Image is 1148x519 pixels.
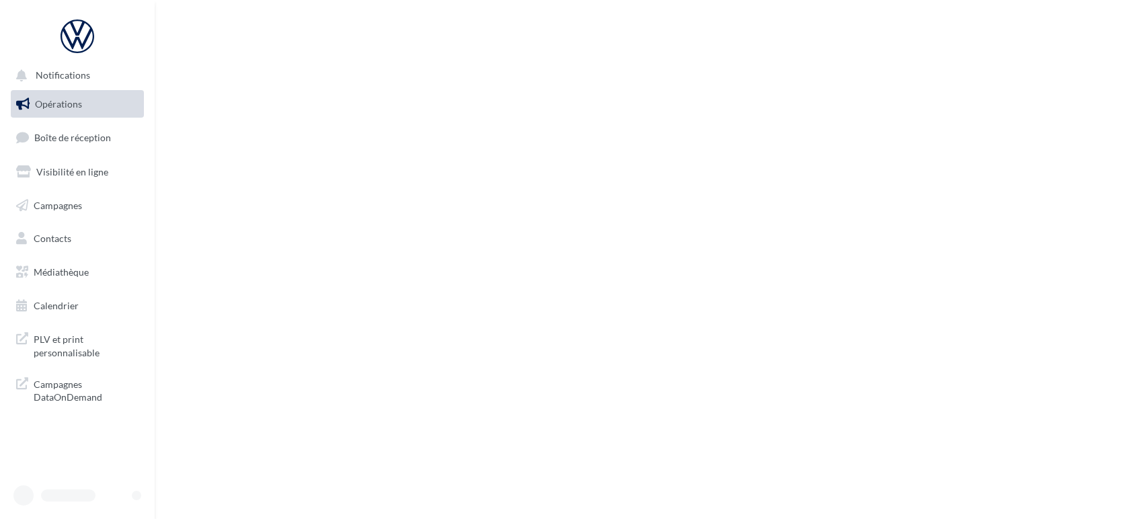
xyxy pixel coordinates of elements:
[8,225,147,253] a: Contacts
[34,330,139,359] span: PLV et print personnalisable
[36,166,108,177] span: Visibilité en ligne
[8,90,147,118] a: Opérations
[34,199,82,210] span: Campagnes
[36,70,90,81] span: Notifications
[8,370,147,409] a: Campagnes DataOnDemand
[8,325,147,364] a: PLV et print personnalisable
[34,266,89,278] span: Médiathèque
[8,192,147,220] a: Campagnes
[35,98,82,110] span: Opérations
[34,233,71,244] span: Contacts
[8,123,147,152] a: Boîte de réception
[8,158,147,186] a: Visibilité en ligne
[34,375,139,404] span: Campagnes DataOnDemand
[34,300,79,311] span: Calendrier
[8,292,147,320] a: Calendrier
[8,258,147,286] a: Médiathèque
[34,132,111,143] span: Boîte de réception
